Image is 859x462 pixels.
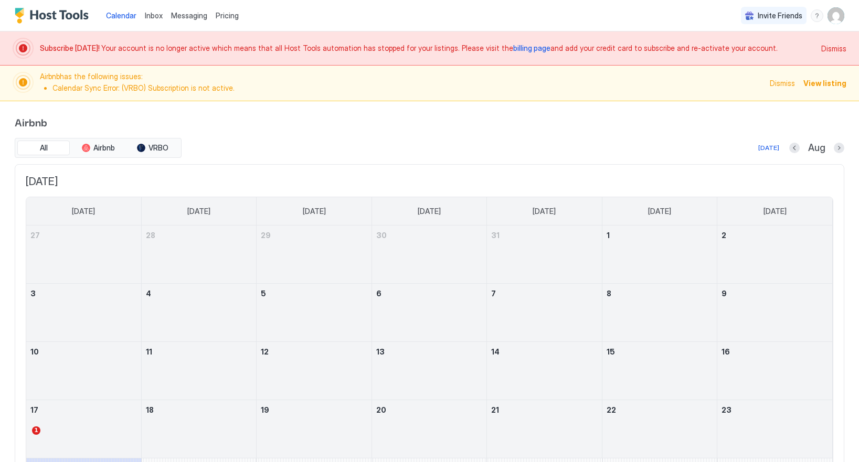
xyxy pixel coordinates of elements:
div: tab-group [15,138,182,158]
td: August 21, 2025 [487,400,602,458]
div: User profile [828,7,844,24]
a: August 9, 2025 [717,284,832,303]
a: Calendar [106,10,136,21]
td: August 16, 2025 [717,342,832,400]
td: August 2, 2025 [717,225,832,284]
span: 1 [607,231,610,240]
span: 31 [491,231,500,240]
span: 12 [261,347,269,356]
a: Inbox [145,10,163,21]
a: August 10, 2025 [26,342,141,361]
a: Tuesday [292,197,336,225]
span: 4 [146,289,151,298]
a: July 28, 2025 [142,225,256,245]
span: 21 [491,405,499,414]
span: 17 [30,405,38,414]
td: August 10, 2025 [26,342,141,400]
button: All [17,141,70,155]
a: August 11, 2025 [142,342,256,361]
span: [DATE] [648,207,671,216]
span: billing page [513,44,550,52]
a: Host Tools Logo [15,8,93,24]
span: View listing [803,78,846,89]
span: [DATE] [763,207,787,216]
td: August 7, 2025 [487,284,602,342]
span: 1 [32,426,40,435]
a: August 1, 2025 [602,225,717,245]
span: [DATE] [303,207,326,216]
td: August 15, 2025 [602,342,717,400]
a: Saturday [753,197,797,225]
span: Dismiss [770,78,795,89]
span: All [40,143,48,153]
a: August 7, 2025 [487,284,601,303]
button: [DATE] [757,142,781,154]
span: 6 [376,289,381,298]
span: Airbnb has the following issues: [40,72,763,94]
span: Your account is no longer active which means that all Host Tools automation has stopped for your ... [40,44,815,53]
a: Messaging [171,10,207,21]
td: August 20, 2025 [372,400,486,458]
a: August 18, 2025 [142,400,256,420]
span: 9 [722,289,727,298]
span: 5 [261,289,266,298]
a: Thursday [522,197,566,225]
span: 3 [30,289,36,298]
a: August 5, 2025 [257,284,371,303]
button: Previous month [789,143,800,153]
a: August 2, 2025 [717,225,832,245]
td: August 13, 2025 [372,342,486,400]
td: August 5, 2025 [257,284,372,342]
td: August 4, 2025 [141,284,256,342]
a: July 31, 2025 [487,225,601,245]
td: August 11, 2025 [141,342,256,400]
a: August 14, 2025 [487,342,601,361]
button: VRBO [126,141,179,155]
li: Calendar Sync Error: (VRBO) Subscription is not active. [52,83,763,93]
a: July 29, 2025 [257,225,371,245]
td: August 17, 2025 [26,400,141,458]
td: August 14, 2025 [487,342,602,400]
span: 23 [722,405,731,414]
a: August 19, 2025 [257,400,371,420]
td: August 9, 2025 [717,284,832,342]
a: August 22, 2025 [602,400,717,420]
span: 22 [607,405,616,414]
a: August 13, 2025 [372,342,486,361]
span: Pricing [216,11,239,20]
td: July 29, 2025 [257,225,372,284]
span: Airbnb [15,114,844,130]
span: [DATE] [418,207,441,216]
span: 27 [30,231,40,240]
a: August 4, 2025 [142,284,256,303]
span: 2 [722,231,726,240]
span: 15 [607,347,615,356]
a: August 21, 2025 [487,400,601,420]
span: Invite Friends [758,11,802,20]
a: August 12, 2025 [257,342,371,361]
td: August 3, 2025 [26,284,141,342]
td: August 23, 2025 [717,400,832,458]
a: July 30, 2025 [372,225,486,245]
button: Airbnb [72,141,124,155]
span: 14 [491,347,500,356]
span: 11 [146,347,152,356]
a: July 27, 2025 [26,225,141,245]
iframe: To enrich screen reader interactions, please activate Accessibility in Grammarly extension settings [10,426,36,452]
span: Inbox [145,11,163,20]
td: August 12, 2025 [257,342,372,400]
a: August 16, 2025 [717,342,832,361]
span: 20 [376,405,386,414]
a: August 20, 2025 [372,400,486,420]
span: Subscribe [DATE]! [40,44,101,52]
a: Sunday [61,197,105,225]
span: Calendar [106,11,136,20]
a: August 6, 2025 [372,284,486,303]
td: August 18, 2025 [141,400,256,458]
div: Dismiss [821,43,846,54]
div: [DATE] [758,143,779,153]
a: Friday [638,197,682,225]
td: July 28, 2025 [141,225,256,284]
a: August 15, 2025 [602,342,717,361]
td: July 30, 2025 [372,225,486,284]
